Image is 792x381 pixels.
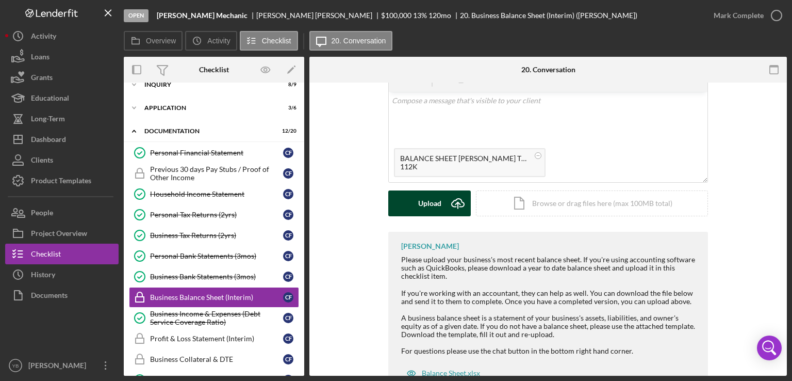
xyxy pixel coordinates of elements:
div: Personal Bank Statements (3mos) [150,252,283,260]
button: Documents [5,285,119,306]
div: Household Income Statement [150,190,283,198]
a: Business Tax Returns (2yrs)CF [129,225,299,246]
div: Activity [31,26,56,49]
div: Checklist [199,66,229,74]
div: 20. Business Balance Sheet (Interim) ([PERSON_NAME]) [460,11,637,20]
div: Balance Sheet.xlsx [422,369,480,377]
div: Upload [418,190,441,216]
div: Business Tax Returns (2yrs) [150,231,283,240]
div: Dashboard [31,129,66,152]
a: Personal Financial StatementCF [129,142,299,163]
div: Profit & Loss Statement (Interim) [150,335,283,343]
button: YB[PERSON_NAME] [5,355,119,376]
div: C F [283,210,293,220]
a: Personal Bank Statements (3mos)CF [129,246,299,266]
div: C F [283,230,293,241]
div: Educational [31,88,69,111]
div: 8 / 9 [278,82,296,88]
button: Grants [5,67,119,88]
div: Open Intercom Messenger [757,336,782,360]
div: Business Income & Expenses (Debt Service Coverage Ratio) [150,310,283,326]
div: C F [283,272,293,282]
div: Open [124,9,148,22]
div: Mark Complete [714,5,764,26]
div: 12 / 20 [278,128,296,134]
div: [PERSON_NAME] [PERSON_NAME] [256,11,381,20]
button: Dashboard [5,129,119,150]
a: Profit & Loss Statement (Interim)CF [129,328,299,349]
button: Clients [5,150,119,170]
div: 20. Conversation [521,66,575,74]
label: Overview [146,37,176,45]
div: 120 mo [428,11,451,20]
div: Clients [31,150,53,173]
div: [PERSON_NAME] [26,355,93,378]
div: 3 / 6 [278,105,296,111]
a: Business Collateral & DTECF [129,349,299,370]
text: YB [12,363,19,369]
button: Upload [388,190,471,216]
div: Business Balance Sheet (Interim) [150,293,283,301]
button: Long-Term [5,108,119,129]
label: 20. Conversation [332,37,386,45]
div: C F [283,334,293,344]
div: C F [283,292,293,303]
a: Previous 30 days Pay Stubs / Proof of Other IncomeCF [129,163,299,184]
button: Activity [185,31,237,51]
div: Business Bank Statements (3mos) [150,273,283,281]
button: Educational [5,88,119,108]
button: 20. Conversation [309,31,393,51]
button: Mark Complete [703,5,787,26]
div: Business Collateral & DTE [150,355,283,363]
button: History [5,264,119,285]
div: BALANCE SHEET [PERSON_NAME] TRUCK MECHANIC.pdf [400,154,529,163]
div: Personal Tax Returns (2yrs) [150,211,283,219]
div: C F [283,251,293,261]
div: Inquiry [144,82,271,88]
div: Application [144,105,271,111]
div: Grants [31,67,53,90]
button: Project Overview [5,223,119,244]
div: C F [283,189,293,199]
div: History [31,264,55,288]
span: $100,000 [381,11,411,20]
div: C F [283,354,293,364]
div: C F [283,168,293,179]
button: Product Templates [5,170,119,191]
div: Please upload your business's most recent balance sheet. If you're using accounting software such... [401,256,698,355]
button: Loans [5,46,119,67]
button: Checklist [5,244,119,264]
button: People [5,202,119,223]
div: Documentation [144,128,271,134]
label: Checklist [262,37,291,45]
button: Checklist [240,31,298,51]
div: 13 % [413,11,427,20]
div: Documents [31,285,68,308]
div: [PERSON_NAME] [401,242,459,250]
div: 112K [400,163,529,171]
div: Personal Financial Statement [150,149,283,157]
div: Product Templates [31,170,91,194]
div: C F [283,148,293,158]
a: Business Bank Statements (3mos)CF [129,266,299,287]
div: Project Overview [31,223,87,246]
div: Previous 30 days Pay Stubs / Proof of Other Income [150,165,283,182]
a: Business Income & Expenses (Debt Service Coverage Ratio)CF [129,308,299,328]
div: Loans [31,46,49,70]
label: Activity [207,37,230,45]
div: C F [283,313,293,323]
b: [PERSON_NAME] Mechanic [157,11,247,20]
button: Activity [5,26,119,46]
